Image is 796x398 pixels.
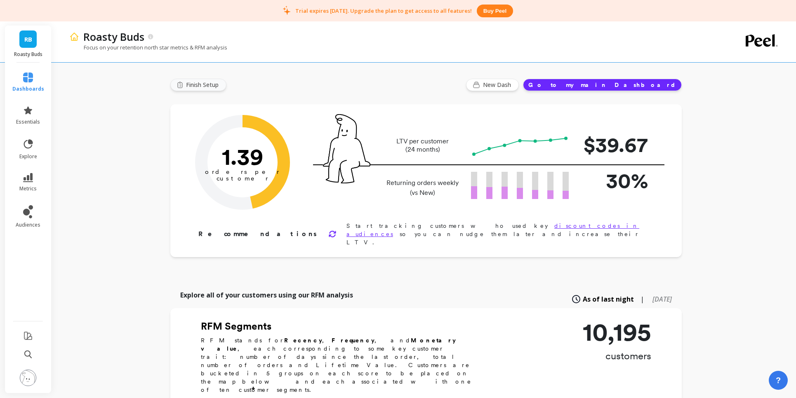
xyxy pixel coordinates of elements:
p: LTV per customer (24 months) [384,137,461,154]
p: Roasty Buds [83,30,144,44]
span: RB [24,35,32,44]
p: Focus on your retention north star metrics & RFM analysis [69,44,227,51]
span: Finish Setup [186,81,221,89]
b: Recency [284,337,322,344]
b: Frequency [332,337,374,344]
h2: RFM Segments [201,320,481,333]
p: Roasty Buds [13,51,43,58]
p: Returning orders weekly (vs New) [384,178,461,198]
span: | [641,294,644,304]
p: customers [583,349,651,363]
span: ? [776,375,781,386]
img: pal seatted on line [323,114,370,183]
span: As of last night [583,294,634,304]
p: Trial expires [DATE]. Upgrade the plan to get access to all features! [295,7,472,14]
img: profile picture [20,370,36,386]
tspan: customer [217,175,269,182]
text: 1.39 [222,143,263,170]
p: RFM stands for , , and , each corresponding to some key customer trait: number of days since the ... [201,336,481,394]
span: essentials [16,119,40,125]
p: $39.67 [582,129,648,160]
span: audiences [16,222,40,228]
button: New Dash [466,79,519,91]
button: Go to my main Dashboard [523,79,682,91]
p: 10,195 [583,320,651,344]
p: Explore all of your customers using our RFM analysis [180,290,353,300]
span: New Dash [483,81,513,89]
p: 30% [582,165,648,196]
button: Buy peel [477,5,513,17]
img: header icon [69,32,79,42]
span: explore [19,153,37,160]
button: ? [769,371,788,390]
p: Recommendations [198,229,318,239]
tspan: orders per [205,168,280,176]
span: metrics [19,185,37,192]
button: Finish Setup [170,79,226,91]
span: dashboards [12,86,44,92]
span: [DATE] [652,295,672,304]
p: Start tracking customers who used key so you can nudge them later and increase their LTV. [346,222,655,246]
